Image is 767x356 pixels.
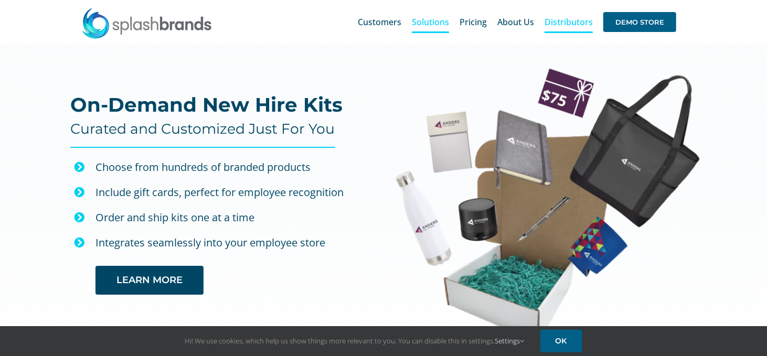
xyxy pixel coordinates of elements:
p: Order and ship kits one at a time [95,209,365,226]
a: LEARN MORE [95,266,204,295]
span: Hi! We use cookies, which help us show things more relevant to you. You can disable this in setti... [185,336,525,346]
nav: Main Menu [358,5,676,39]
span: DEMO STORE [603,12,676,32]
a: DEMO STORE [603,5,676,39]
p: Integrates seamlessly into your employee store [95,234,365,252]
div: Include gift cards, perfect for employee recognition [95,184,365,201]
a: OK [540,330,582,352]
span: LEARN MORE [116,275,183,286]
a: Customers [358,5,401,39]
span: Customers [358,18,401,26]
span: About Us [497,18,534,26]
img: SplashBrands.com Logo [81,7,212,39]
span: Pricing [460,18,487,26]
img: Anders New Hire Kit Web Image-01 [395,67,700,344]
div: Choose from hundreds of branded products [95,158,365,176]
h2: On-Demand New Hire Kits [70,94,343,115]
a: Settings [495,336,525,346]
a: Distributors [545,5,593,39]
span: Distributors [545,18,593,26]
span: Solutions [412,18,449,26]
h4: Curated and Customized Just For You [70,121,335,137]
a: Pricing [460,5,487,39]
